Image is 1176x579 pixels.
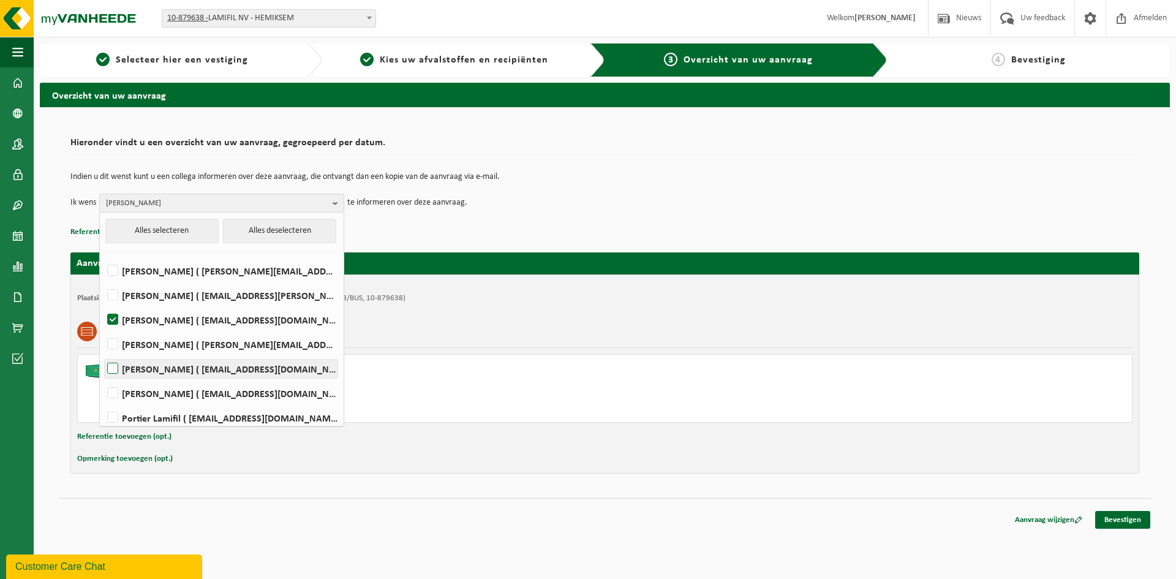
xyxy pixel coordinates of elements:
span: 10-879638 - LAMIFIL NV - HEMIKSEM [162,10,375,27]
a: Aanvraag wijzigen [1006,511,1091,529]
span: 3 [664,53,677,66]
a: 1Selecteer hier een vestiging [46,53,298,67]
img: HK-XC-30-GN-00.png [84,361,121,379]
strong: Aanvraag voor [DATE] [77,259,168,268]
label: [PERSON_NAME] ( [EMAIL_ADDRESS][PERSON_NAME][DOMAIN_NAME] ) [105,286,337,305]
h2: Overzicht van uw aanvraag [40,83,1170,107]
label: [PERSON_NAME] ( [EMAIL_ADDRESS][DOMAIN_NAME] ) [105,384,337,403]
strong: Plaatsingsadres: [77,294,130,302]
label: Portier Lamifil ( [EMAIL_ADDRESS][DOMAIN_NAME] ) [105,409,337,427]
div: Aantal: 1 [133,396,654,406]
p: te informeren over deze aanvraag. [347,194,467,212]
tcxspan: Call 10-879638 - via 3CX [167,13,208,23]
iframe: chat widget [6,552,205,579]
label: [PERSON_NAME] ( [PERSON_NAME][EMAIL_ADDRESS][DOMAIN_NAME] ) [105,262,337,280]
span: 1 [96,53,110,66]
label: [PERSON_NAME] ( [EMAIL_ADDRESS][DOMAIN_NAME] ) [105,311,337,329]
h2: Hieronder vindt u een overzicht van uw aanvraag, gegroepeerd per datum. [70,138,1139,154]
span: 2 [360,53,374,66]
button: Referentie toevoegen (opt.) [77,429,171,445]
a: Bevestigen [1095,511,1150,529]
span: 10-879638 - LAMIFIL NV - HEMIKSEM [162,9,376,28]
label: [PERSON_NAME] ( [PERSON_NAME][EMAIL_ADDRESS][DOMAIN_NAME] ) [105,335,337,354]
button: Alles deselecteren [223,219,336,243]
div: Containers: C30 - 888 [133,406,654,416]
button: [PERSON_NAME] [99,194,344,212]
p: Ik wens [70,194,96,212]
span: Selecteer hier een vestiging [116,55,248,65]
label: [PERSON_NAME] ( [EMAIL_ADDRESS][DOMAIN_NAME] ) [105,360,337,378]
span: [PERSON_NAME] [106,194,328,213]
span: Kies uw afvalstoffen en recipiënten [380,55,548,65]
p: Indien u dit wenst kunt u een collega informeren over deze aanvraag, die ontvangt dan een kopie v... [70,173,1139,181]
a: 2Kies uw afvalstoffen en recipiënten [328,53,580,67]
span: 4 [992,53,1005,66]
span: Bevestiging [1011,55,1066,65]
div: Ophalen en plaatsen lege container [133,380,654,390]
button: Referentie toevoegen (opt.) [70,224,165,240]
button: Alles selecteren [105,219,219,243]
span: Overzicht van uw aanvraag [684,55,813,65]
strong: [PERSON_NAME] [854,13,916,23]
button: Opmerking toevoegen (opt.) [77,451,173,467]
